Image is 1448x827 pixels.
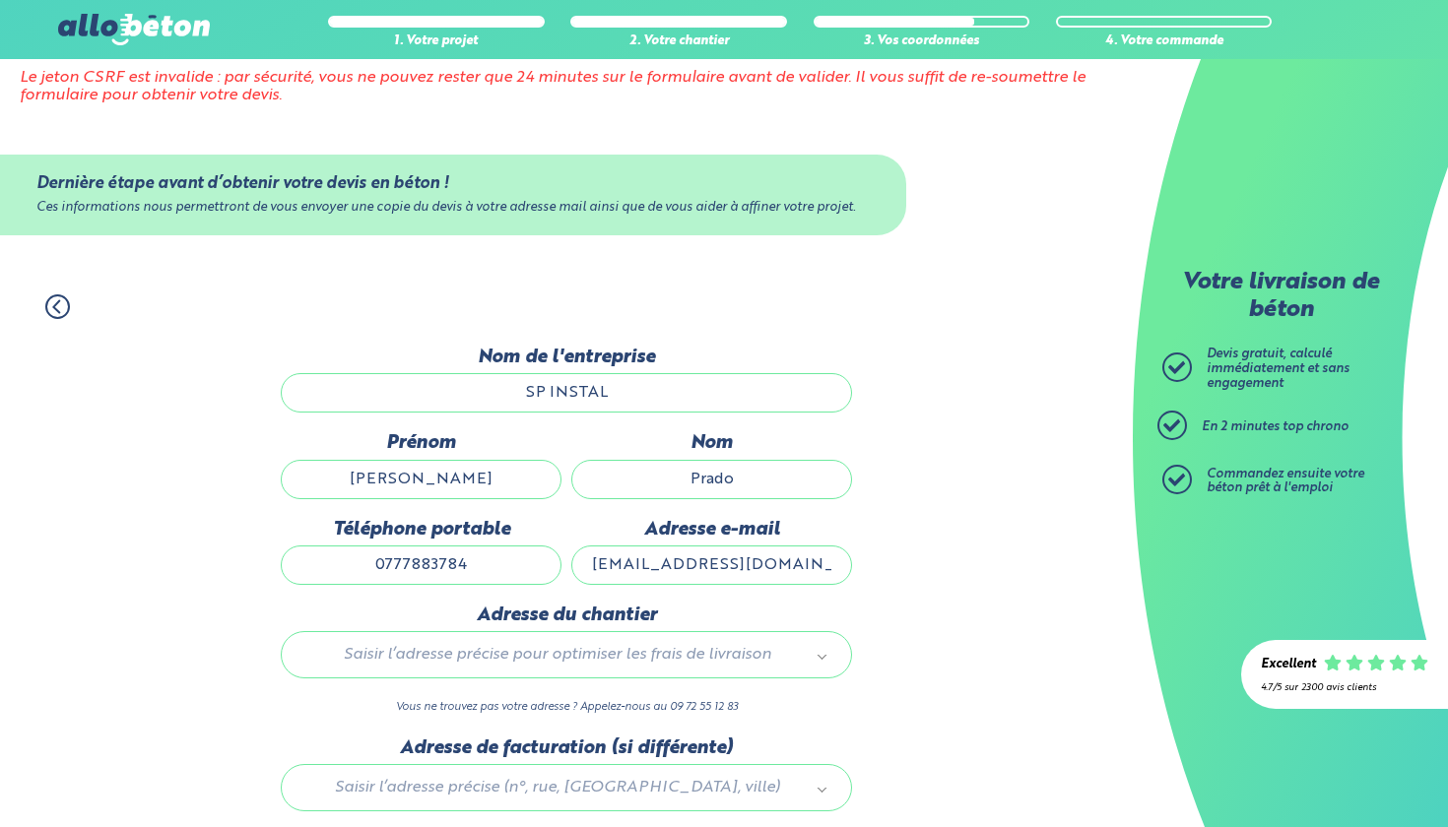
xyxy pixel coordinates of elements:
span: En 2 minutes top chrono [1202,420,1349,433]
input: Quel est votre nom de famille ? [571,460,852,499]
input: dénomination sociale de l'entreprise [281,373,852,413]
input: Quel est votre prénom ? [281,460,561,499]
img: allobéton [58,14,210,45]
a: Saisir l’adresse précise pour optimiser les frais de livraison [301,642,831,668]
iframe: Help widget launcher [1273,750,1426,805]
label: Adresse du chantier [281,604,852,626]
span: Saisir l’adresse précise pour optimiser les frais de livraison [309,642,806,668]
input: ex : contact@allobeton.fr [571,545,852,585]
label: Prénom [281,432,561,454]
label: Nom [571,432,852,454]
div: 2. Votre chantier [570,34,787,49]
p: Votre livraison de béton [1167,270,1394,324]
div: Excellent [1261,658,1316,672]
p: Vous ne trouvez pas votre adresse ? Appelez-nous au 09 72 55 12 83 [281,698,852,717]
div: 3. Vos coordonnées [814,34,1030,49]
div: 1. Votre projet [328,34,545,49]
label: Adresse e-mail [571,519,852,541]
div: Ces informations nous permettront de vous envoyer une copie du devis à votre adresse mail ainsi q... [36,201,870,216]
div: 4. Votre commande [1056,34,1273,49]
span: Devis gratuit, calculé immédiatement et sans engagement [1207,348,1349,389]
div: 4.7/5 sur 2300 avis clients [1261,682,1428,693]
label: Téléphone portable [281,519,561,541]
span: Commandez ensuite votre béton prêt à l'emploi [1207,468,1364,495]
input: ex : 0642930817 [281,545,561,585]
div: Dernière étape avant d’obtenir votre devis en béton ! [36,174,870,193]
label: Nom de l'entreprise [281,347,852,368]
